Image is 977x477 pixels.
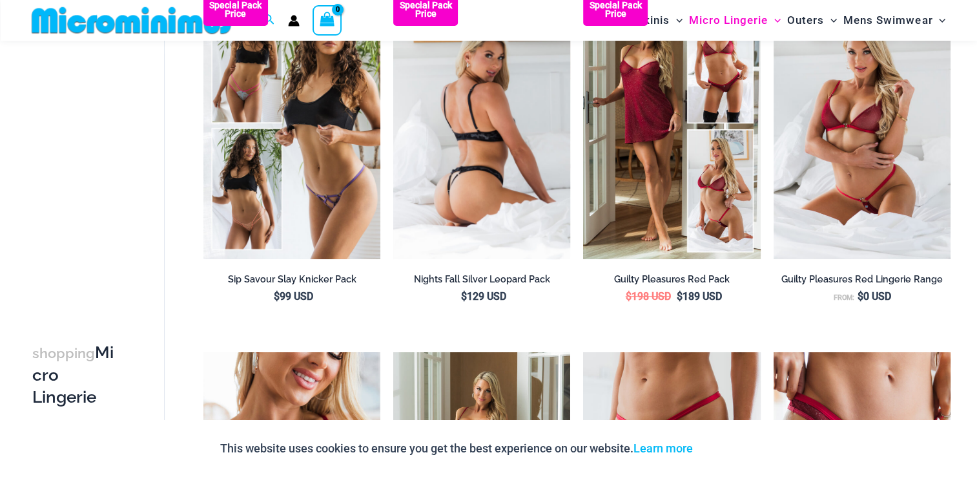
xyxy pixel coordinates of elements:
[784,4,840,37] a: OutersMenu ToggleMenu Toggle
[626,290,632,302] span: $
[633,441,693,455] a: Learn more
[274,290,280,302] span: $
[833,293,854,302] span: From:
[857,290,890,302] bdi: 0 USD
[220,439,693,458] p: This website uses cookies to ensure you get the best experience on our website.
[461,290,467,302] span: $
[583,273,760,286] h2: Guilty Pleasures Red Pack
[774,273,951,286] h2: Guilty Pleasures Red Lingerie Range
[932,4,945,37] span: Menu Toggle
[857,290,863,302] span: $
[288,15,300,26] a: Account icon link
[686,4,784,37] a: Micro LingerieMenu ToggleMenu Toggle
[203,1,268,18] b: Special Pack Price
[670,4,683,37] span: Menu Toggle
[824,4,837,37] span: Menu Toggle
[840,4,949,37] a: Mens SwimwearMenu ToggleMenu Toggle
[583,1,648,18] b: Special Pack Price
[787,4,824,37] span: Outers
[583,273,760,290] a: Guilty Pleasures Red Pack
[461,290,506,302] bdi: 129 USD
[32,345,95,361] span: shopping
[689,4,768,37] span: Micro Lingerie
[703,433,757,464] button: Accept
[677,290,683,302] span: $
[843,4,932,37] span: Mens Swimwear
[203,273,380,290] a: Sip Savour Slay Knicker Pack
[677,290,722,302] bdi: 189 USD
[203,273,380,286] h2: Sip Savour Slay Knicker Pack
[393,1,458,18] b: Special Pack Price
[313,5,342,35] a: View Shopping Cart, empty
[626,290,671,302] bdi: 198 USD
[32,342,119,408] h3: Micro Lingerie
[26,6,239,35] img: MM SHOP LOGO FLAT
[593,2,951,39] nav: Site Navigation
[774,273,951,290] a: Guilty Pleasures Red Lingerie Range
[32,43,149,302] iframe: TrustedSite Certified
[274,290,313,302] bdi: 99 USD
[393,273,570,290] a: Nights Fall Silver Leopard Pack
[768,4,781,37] span: Menu Toggle
[263,12,275,28] a: Search icon link
[393,273,570,286] h2: Nights Fall Silver Leopard Pack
